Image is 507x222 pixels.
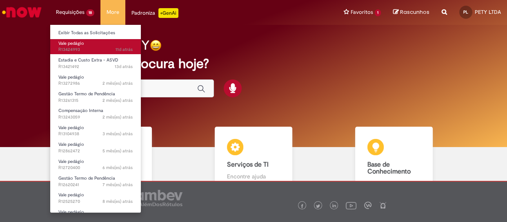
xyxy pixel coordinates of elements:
img: logo_footer_workplace.png [364,202,371,209]
span: Compensação Interna [58,108,103,114]
span: 1 [375,9,381,16]
time: 27/03/2025 16:18:07 [102,148,133,154]
span: R13272986 [58,80,133,87]
a: Aberto R12862472 : Vale pedágio [50,140,141,155]
a: Aberto R12620241 : Gestão Termo de Pendência [50,174,141,189]
span: Rascunhos [400,8,429,16]
span: 8 mês(es) atrás [102,198,133,204]
span: 2 mês(es) atrás [102,97,133,103]
img: ServiceNow [1,4,43,20]
span: R12525270 [58,198,133,205]
time: 13/01/2025 13:40:07 [102,198,133,204]
span: More [107,8,119,16]
span: Vale pedágio [58,40,84,46]
a: Aberto R12525270 : Vale pedágio [50,191,141,206]
span: Vale pedágio [58,141,84,147]
time: 08/07/2025 12:11:00 [102,97,133,103]
img: happy-face.png [150,40,162,51]
a: Exibir Todas as Solicitações [50,29,141,37]
a: Aberto R13424993 : Vale pedágio [50,39,141,54]
span: Favoritos [351,8,373,16]
span: 6 mês(es) atrás [102,165,133,171]
span: Gestão Termo de Pendência [58,91,115,97]
div: Padroniza [131,8,178,18]
a: Aberto R13104938 : Vale pedágio [50,123,141,138]
time: 28/05/2025 11:57:54 [102,131,133,137]
span: 5 mês(es) atrás [102,148,133,154]
span: Vale pedágio [58,158,84,165]
p: Encontre ajuda [227,172,280,180]
span: Vale pedágio [58,192,84,198]
a: Aberto R12720400 : Vale pedágio [50,157,141,172]
img: logo_footer_naosei.png [379,202,387,209]
p: +GenAi [158,8,178,18]
time: 24/02/2025 15:38:19 [102,165,133,171]
span: 11d atrás [116,46,133,53]
span: Estadia e Custo Extra - ASVD [58,57,118,63]
a: Aberto R13243059 : Compensação Interna [50,106,141,121]
span: R13424993 [58,46,133,53]
span: R13104938 [58,131,133,137]
span: Vale pedágio [58,125,84,131]
time: 07/02/2025 09:48:40 [102,182,133,188]
a: Aberto R13261315 : Gestão Termo de Pendência [50,90,141,105]
span: Gestão Termo de Pendência [58,175,115,181]
b: Serviços de TI [227,160,269,169]
time: 10/07/2025 10:50:11 [102,80,133,86]
span: Requisições [56,8,84,16]
span: 2 mês(es) atrás [102,80,133,86]
img: logo_footer_linkedin.png [332,204,336,209]
time: 15/08/2025 15:38:51 [115,64,133,70]
span: R13421492 [58,64,133,70]
span: Vale pedágio [58,209,84,215]
span: 18 [86,9,94,16]
a: Catálogo de Ofertas Abra uma solicitação [43,127,183,196]
span: 2 mês(es) atrás [102,114,133,120]
a: Serviços de TI Encontre ajuda [183,127,324,196]
a: Rascunhos [393,9,429,16]
span: R12720400 [58,165,133,171]
span: 13d atrás [115,64,133,70]
a: Aberto R13272986 : Vale pedágio [50,73,141,88]
span: R13261315 [58,97,133,104]
img: logo_footer_youtube.png [346,200,356,211]
b: Base de Conhecimento [367,160,411,176]
img: logo_footer_facebook.png [300,204,304,208]
p: Consulte e aprenda [367,180,421,188]
span: R12862472 [58,148,133,154]
span: Vale pedágio [58,74,84,80]
span: 7 mês(es) atrás [102,182,133,188]
img: logo_footer_ambev_rotulo_gray.png [136,190,182,206]
span: PETY LTDA [475,9,501,15]
ul: Requisições [50,24,141,213]
a: Base de Conhecimento Consulte e aprenda [324,127,464,196]
span: 3 mês(es) atrás [102,131,133,137]
a: Aberto R13421492 : Estadia e Custo Extra - ASVD [50,56,141,71]
span: R12620241 [58,182,133,188]
img: logo_footer_twitter.png [316,204,320,208]
span: PL [463,9,468,15]
time: 04/07/2025 14:39:27 [102,114,133,120]
h2: O que você procura hoje? [55,57,451,71]
span: R13243059 [58,114,133,121]
time: 18/08/2025 14:02:11 [116,46,133,53]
